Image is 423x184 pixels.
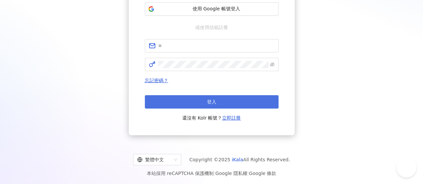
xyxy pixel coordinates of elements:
a: iKala [232,157,243,162]
span: 本站採用 reCAPTCHA 保護機制 [147,169,276,177]
span: 使用 Google 帳號登入 [157,6,276,12]
div: 繁體中文 [137,154,171,165]
span: Copyright © 2025 All Rights Reserved. [189,156,290,164]
button: 登入 [145,95,279,109]
span: 還沒有 Kolr 帳號？ [182,114,241,122]
a: 立即註冊 [222,115,241,121]
span: 登入 [207,99,216,105]
span: 或使用信箱註冊 [191,24,233,31]
span: | [247,171,249,176]
span: eye-invisible [270,62,275,67]
button: 使用 Google 帳號登入 [145,2,279,16]
span: | [214,171,215,176]
a: 忘記密碼？ [145,78,168,83]
iframe: Help Scout Beacon - Open [396,157,416,177]
a: Google 條款 [249,171,276,176]
a: Google 隱私權 [215,171,247,176]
